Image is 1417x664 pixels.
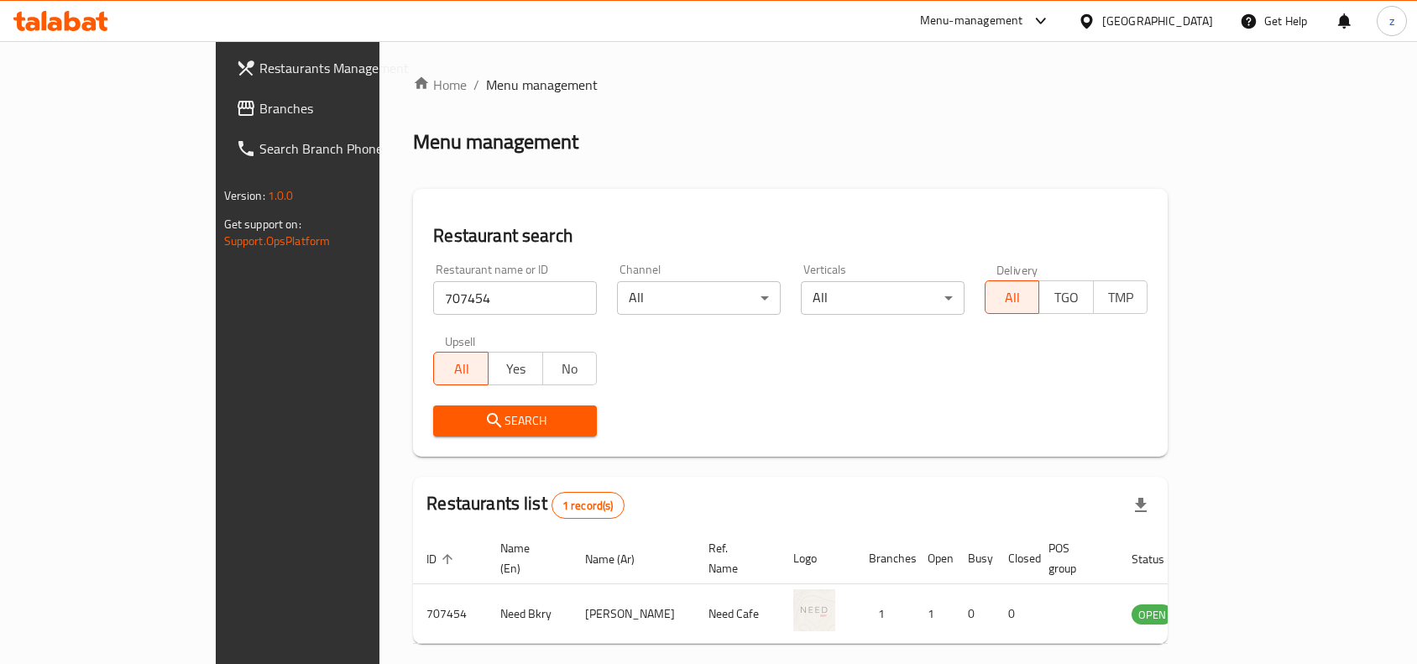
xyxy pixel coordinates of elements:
nav: breadcrumb [413,75,1168,95]
button: TMP [1093,280,1148,314]
th: Closed [995,533,1035,584]
div: Menu-management [920,11,1023,31]
span: TGO [1046,285,1087,310]
div: Export file [1121,485,1161,525]
button: TGO [1038,280,1094,314]
span: TMP [1101,285,1142,310]
span: No [550,357,591,381]
span: Status [1132,549,1186,569]
h2: Restaurant search [433,223,1148,248]
div: OPEN [1132,604,1173,625]
span: Yes [495,357,536,381]
th: Busy [954,533,995,584]
button: All [433,352,489,385]
td: 1 [914,584,954,644]
span: All [992,285,1033,310]
span: Search [447,410,583,431]
span: Search Branch Phone [259,139,439,159]
span: ID [426,549,458,569]
td: Need Bkry [487,584,572,644]
span: All [441,357,482,381]
td: 0 [995,584,1035,644]
a: Support.OpsPlatform [224,230,331,252]
span: z [1389,12,1394,30]
span: Name (Ar) [585,549,656,569]
table: enhanced table [413,533,1264,644]
th: Logo [780,533,855,584]
img: Need Bkry [793,589,835,631]
button: All [985,280,1040,314]
div: [GEOGRAPHIC_DATA] [1102,12,1213,30]
span: Ref. Name [708,538,760,578]
span: Get support on: [224,213,301,235]
input: Search for restaurant name or ID.. [433,281,597,315]
button: No [542,352,598,385]
span: Name (En) [500,538,552,578]
h2: Restaurants list [426,491,624,519]
h2: Menu management [413,128,578,155]
button: Yes [488,352,543,385]
a: Branches [222,88,452,128]
span: Menu management [486,75,598,95]
button: Search [433,405,597,437]
span: POS group [1048,538,1098,578]
td: Need Cafe [695,584,780,644]
label: Upsell [445,335,476,347]
span: 1 record(s) [552,498,624,514]
td: 1 [855,584,914,644]
div: All [617,281,781,315]
th: Branches [855,533,914,584]
td: 0 [954,584,995,644]
li: / [473,75,479,95]
td: [PERSON_NAME] [572,584,695,644]
span: 1.0.0 [268,185,294,207]
div: All [801,281,965,315]
span: OPEN [1132,605,1173,625]
a: Search Branch Phone [222,128,452,169]
label: Delivery [996,264,1038,275]
span: Restaurants Management [259,58,439,78]
a: Restaurants Management [222,48,452,88]
th: Open [914,533,954,584]
span: Version: [224,185,265,207]
span: Branches [259,98,439,118]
